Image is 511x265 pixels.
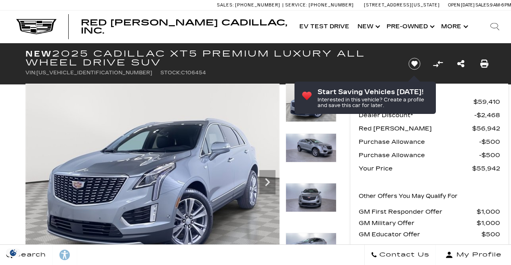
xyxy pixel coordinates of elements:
span: Sales: [217,2,234,8]
a: GM First Responder Offer $1,000 [359,206,500,217]
img: Cadillac Dark Logo with Cadillac White Text [16,19,57,34]
a: Purchase Allowance $500 [359,149,500,161]
span: GM Educator Offer [359,229,482,240]
img: New 2025 Argent Silver Metallic Cadillac Premium Luxury image 3 [286,183,336,212]
span: MSRP [359,96,473,107]
span: $500 [482,229,500,240]
h1: 2025 Cadillac XT5 Premium Luxury All Wheel Drive SUV [25,49,395,67]
a: GM Military Offer $1,000 [359,217,500,229]
span: $500 [479,149,500,161]
a: Red [PERSON_NAME] Cadillac, Inc. [81,19,287,35]
span: Sales: [475,2,490,8]
img: New 2025 Argent Silver Metallic Cadillac Premium Luxury image 1 [286,84,336,122]
a: Service: [PHONE_NUMBER] [282,3,356,7]
img: Opt-Out Icon [4,248,23,257]
span: $59,410 [473,96,500,107]
button: More [437,11,471,43]
span: $500 [479,136,500,147]
span: Your Price [359,163,472,174]
span: Purchase Allowance [359,136,479,147]
a: Contact Us [364,245,436,265]
a: GM Educator Offer $500 [359,229,500,240]
a: Print this New 2025 Cadillac XT5 Premium Luxury All Wheel Drive SUV [480,58,488,69]
a: Red [PERSON_NAME] $56,942 [359,123,500,134]
span: [PHONE_NUMBER] [235,2,280,8]
span: Contact Us [377,249,429,261]
div: Next [259,170,275,194]
img: New 2025 Argent Silver Metallic Cadillac Premium Luxury image 2 [286,133,336,162]
span: $2,468 [474,109,500,121]
span: $1,000 [477,206,500,217]
span: Service: [285,2,307,8]
span: GM Military Offer [359,217,477,229]
span: $55,942 [472,163,500,174]
button: Open user profile menu [436,245,511,265]
span: Dealer Discount* [359,109,474,121]
a: New [353,11,383,43]
p: Other Offers You May Qualify For [359,191,458,202]
span: Open [DATE] [448,2,475,8]
button: Compare Vehicle [432,58,444,70]
span: C106454 [181,70,206,76]
a: EV Test Drive [295,11,353,43]
a: Sales: [PHONE_NUMBER] [217,3,282,7]
span: [PHONE_NUMBER] [309,2,354,8]
img: New 2025 Argent Silver Metallic Cadillac Premium Luxury image 4 [286,233,336,262]
span: GM First Responder Offer [359,206,477,217]
span: 9 AM-6 PM [490,2,511,8]
span: VIN: [25,70,36,76]
a: Your Price $55,942 [359,163,500,174]
a: Pre-Owned [383,11,437,43]
span: [US_VEHICLE_IDENTIFICATION_NUMBER] [36,70,152,76]
a: MSRP $59,410 [359,96,500,107]
strong: New [25,49,52,59]
section: Click to Open Cookie Consent Modal [4,248,23,257]
span: $56,942 [472,123,500,134]
a: Purchase Allowance $500 [359,136,500,147]
span: $1,000 [477,217,500,229]
span: My Profile [453,249,502,261]
button: Save vehicle [406,57,423,70]
span: Search [13,249,46,261]
a: Dealer Discount* $2,468 [359,109,500,121]
span: Stock: [160,70,181,76]
span: Red [PERSON_NAME] [359,123,472,134]
a: Share this New 2025 Cadillac XT5 Premium Luxury All Wheel Drive SUV [457,58,465,69]
span: Red [PERSON_NAME] Cadillac, Inc. [81,18,287,36]
a: [STREET_ADDRESS][US_STATE] [364,2,440,8]
span: Purchase Allowance [359,149,479,161]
